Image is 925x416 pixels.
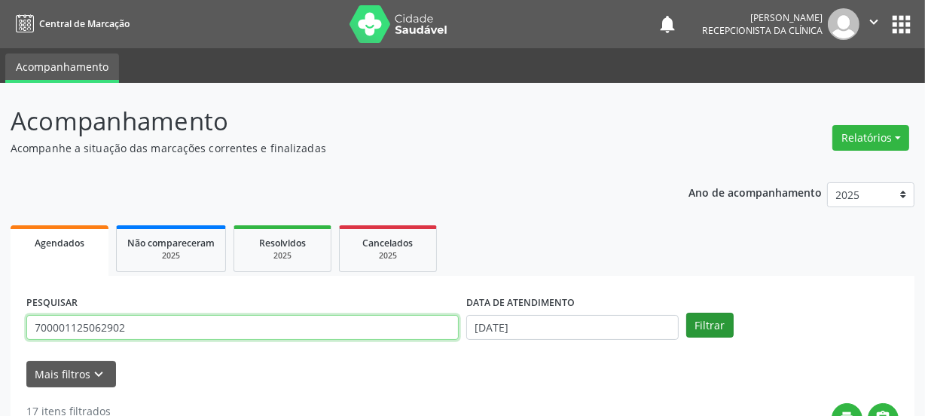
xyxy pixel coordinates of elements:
[688,182,822,201] p: Ano de acompanhamento
[702,24,823,37] span: Recepcionista da clínica
[26,315,459,341] input: Nome, CNS
[859,8,888,40] button: 
[657,14,678,35] button: notifications
[11,102,643,140] p: Acompanhamento
[466,315,679,341] input: Selecione um intervalo
[350,250,426,262] div: 2025
[91,366,108,383] i: keyboard_arrow_down
[702,11,823,24] div: [PERSON_NAME]
[832,125,909,151] button: Relatórios
[127,250,215,262] div: 2025
[11,140,643,156] p: Acompanhe a situação das marcações correntes e finalizadas
[245,250,320,262] div: 2025
[26,361,116,387] button: Mais filtroskeyboard_arrow_down
[888,11,914,38] button: apps
[26,292,78,315] label: PESQUISAR
[39,17,130,30] span: Central de Marcação
[11,11,130,36] a: Central de Marcação
[363,237,414,249] span: Cancelados
[127,237,215,249] span: Não compareceram
[865,14,882,30] i: 
[259,237,306,249] span: Resolvidos
[466,292,575,315] label: DATA DE ATENDIMENTO
[5,54,119,83] a: Acompanhamento
[686,313,734,338] button: Filtrar
[828,8,859,40] img: img
[35,237,84,249] span: Agendados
